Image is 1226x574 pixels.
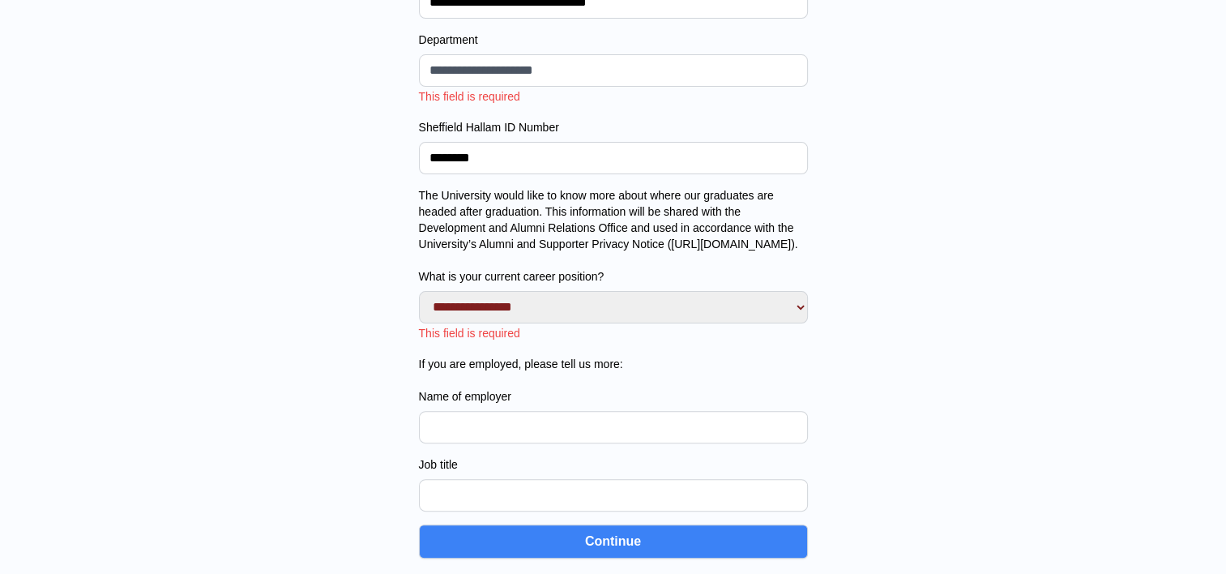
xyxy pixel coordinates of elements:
span: This field is required [419,90,520,103]
label: Sheffield Hallam ID Number [419,119,808,135]
button: Continue [419,525,808,559]
span: This field is required [419,327,520,340]
label: Job title [419,456,808,473]
label: If you are employed, please tell us more: Name of employer [419,356,808,405]
label: The University would like to know more about where our graduates are headed after graduation. Thi... [419,187,808,285]
label: Department [419,32,808,48]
